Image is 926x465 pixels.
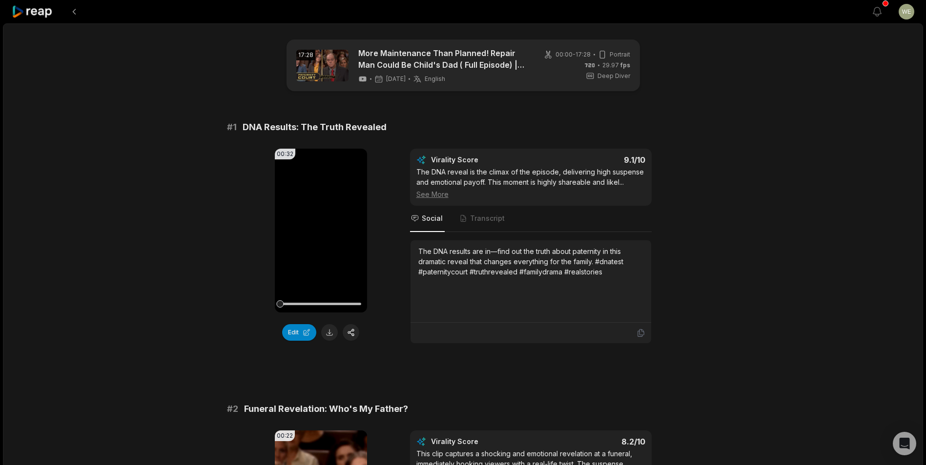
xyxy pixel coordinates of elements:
[422,213,443,223] span: Social
[418,246,643,277] div: The DNA results are in—find out the truth about paternity in this dramatic reveal that changes ev...
[620,61,630,69] span: fps
[470,213,505,223] span: Transcript
[244,402,408,416] span: Funeral Revelation: Who's My Father?
[425,75,445,83] span: English
[282,324,316,341] button: Edit
[540,155,645,165] div: 9.1 /10
[893,432,916,455] div: Open Intercom Messenger
[431,437,536,446] div: Virality Score
[358,47,527,71] a: More Maintenance Than Planned! Repair Man Could Be Child's Dad ( Full Episode) | Paternity Court
[275,149,367,312] video: Your browser does not support mp4 format.
[416,189,645,199] div: See More
[416,167,645,199] div: The DNA reveal is the climax of the episode, delivering high suspense and emotional payoff. This ...
[556,50,591,59] span: 00:00 - 17:28
[410,206,652,232] nav: Tabs
[431,155,536,165] div: Virality Score
[597,72,630,80] span: Deep Diver
[610,50,630,59] span: Portrait
[602,61,630,70] span: 29.97
[386,75,406,83] span: [DATE]
[227,120,237,134] span: # 1
[540,437,645,446] div: 8.2 /10
[227,402,238,416] span: # 2
[243,120,387,134] span: DNA Results: The Truth Revealed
